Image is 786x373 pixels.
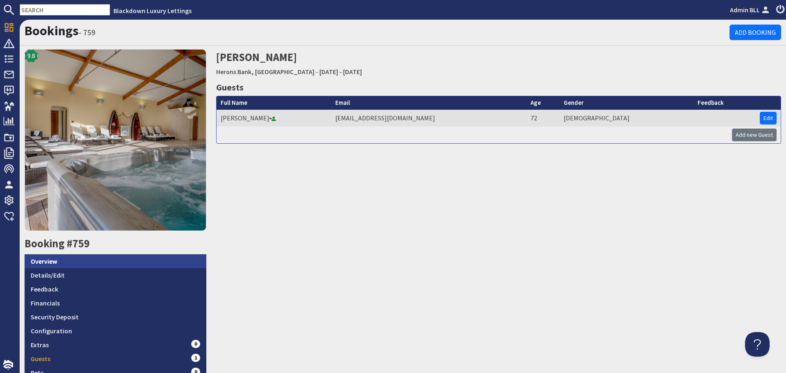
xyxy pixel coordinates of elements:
[217,96,331,110] th: Full Name
[79,27,95,37] small: - 759
[331,110,526,127] td: [EMAIL_ADDRESS][DOMAIN_NAME]
[216,49,589,78] h2: [PERSON_NAME]
[526,96,560,110] th: Age
[27,51,35,61] span: 9.8
[316,68,318,76] span: -
[191,354,200,362] span: 1
[20,4,110,16] input: SEARCH
[25,352,206,366] a: Guests1
[25,23,79,39] a: Bookings
[732,129,777,141] a: Add new Guest
[216,80,781,94] h3: Guests
[319,68,362,76] a: [DATE] - [DATE]
[560,96,693,110] th: Gender
[25,338,206,352] a: Extras0
[217,110,331,127] td: [PERSON_NAME]
[730,25,781,40] a: Add Booking
[25,49,206,231] img: Herons Bank, Devon's icon
[25,310,206,324] a: Security Deposit
[25,324,206,338] a: Configuration
[191,340,200,348] span: 0
[113,7,192,15] a: Blackdown Luxury Lettings
[25,268,206,282] a: Details/Edit
[25,254,206,268] a: Overview
[526,110,560,127] td: 72
[760,112,777,124] a: Edit
[216,68,314,76] a: Herons Bank, [GEOGRAPHIC_DATA]
[25,237,206,250] h2: Booking #759
[745,332,770,357] iframe: Toggle Customer Support
[25,49,206,237] a: 9.8
[560,110,693,127] td: [DEMOGRAPHIC_DATA]
[25,296,206,310] a: Financials
[331,96,526,110] th: Email
[3,360,13,370] img: staytech_i_w-64f4e8e9ee0a9c174fd5317b4b171b261742d2d393467e5bdba4413f4f884c10.svg
[693,96,756,110] th: Feedback
[25,282,206,296] a: Feedback
[730,5,771,15] a: Admin BLL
